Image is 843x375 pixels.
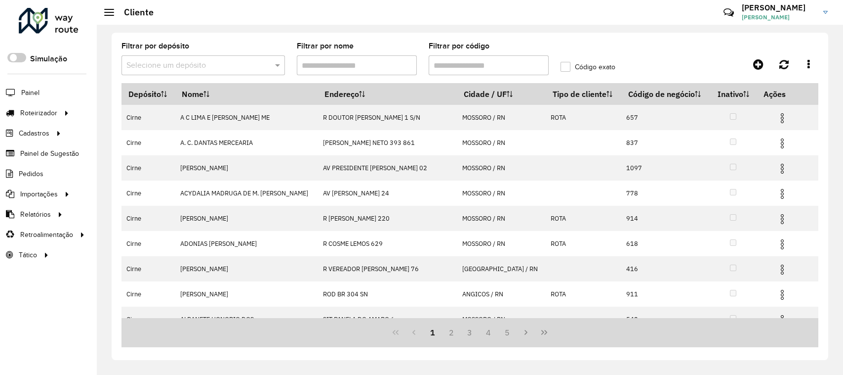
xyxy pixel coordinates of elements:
[121,40,189,52] label: Filtrar por depósito
[175,105,318,130] td: A C LIMA E [PERSON_NAME] ME
[546,105,621,130] td: ROTA
[621,130,710,155] td: 837
[19,250,37,260] span: Tático
[175,181,318,206] td: ACYDALIA MADRUGA DE M. [PERSON_NAME]
[535,323,554,342] button: Last Page
[21,88,40,98] span: Painel
[621,105,710,130] td: 657
[318,281,457,307] td: ROD BR 304 SN
[461,323,480,342] button: 3
[318,105,457,130] td: R DOUTOR [PERSON_NAME] 1 S/N
[318,181,457,206] td: AV [PERSON_NAME] 24
[19,128,49,139] span: Cadastros
[121,281,175,307] td: Cirne
[121,155,175,181] td: Cirne
[457,105,546,130] td: MOSSORO / RN
[710,84,757,105] th: Inativo
[30,53,67,65] label: Simulação
[175,130,318,155] td: A. C. DANTAS MERCEARIA
[621,155,710,181] td: 1097
[457,84,546,105] th: Cidade / UF
[20,230,73,240] span: Retroalimentação
[621,281,710,307] td: 911
[442,323,461,342] button: 2
[457,130,546,155] td: MOSSORO / RN
[121,206,175,231] td: Cirne
[175,155,318,181] td: [PERSON_NAME]
[621,231,710,256] td: 618
[297,40,354,52] label: Filtrar por nome
[175,84,318,105] th: Nome
[457,231,546,256] td: MOSSORO / RN
[457,206,546,231] td: MOSSORO / RN
[20,148,79,159] span: Painel de Sugestão
[121,130,175,155] td: Cirne
[457,307,546,332] td: MOSSORO / RN
[429,40,489,52] label: Filtrar por código
[318,84,457,105] th: Endereço
[175,307,318,332] td: ALBANETE HONORIO DOS
[621,206,710,231] td: 914
[121,307,175,332] td: Cirne
[175,231,318,256] td: ADONIAS [PERSON_NAME]
[423,323,442,342] button: 1
[546,84,621,105] th: Tipo de cliente
[121,84,175,105] th: Depósito
[20,209,51,220] span: Relatórios
[175,281,318,307] td: [PERSON_NAME]
[546,206,621,231] td: ROTA
[546,231,621,256] td: ROTA
[19,169,43,179] span: Pedidos
[318,155,457,181] td: AV PRESIDENTE [PERSON_NAME] 02
[757,84,816,104] th: Ações
[318,206,457,231] td: R [PERSON_NAME] 220
[114,7,154,18] h2: Cliente
[175,206,318,231] td: [PERSON_NAME]
[20,108,57,118] span: Roteirizador
[121,231,175,256] td: Cirne
[561,62,615,72] label: Código exato
[121,181,175,206] td: Cirne
[457,181,546,206] td: MOSSORO / RN
[175,256,318,281] td: [PERSON_NAME]
[318,307,457,332] td: SIT PANELA DO AMARO 6
[121,256,175,281] td: Cirne
[479,323,498,342] button: 4
[621,256,710,281] td: 416
[457,281,546,307] td: ANGICOS / RN
[517,323,535,342] button: Next Page
[20,189,58,199] span: Importações
[546,281,621,307] td: ROTA
[742,13,816,22] span: [PERSON_NAME]
[121,105,175,130] td: Cirne
[718,2,739,23] a: Contato Rápido
[621,181,710,206] td: 778
[742,3,816,12] h3: [PERSON_NAME]
[457,155,546,181] td: MOSSORO / RN
[318,130,457,155] td: [PERSON_NAME] NETO 393 861
[457,256,546,281] td: [GEOGRAPHIC_DATA] / RN
[621,84,710,105] th: Código de negócio
[318,256,457,281] td: R VEREADOR [PERSON_NAME] 76
[498,323,517,342] button: 5
[621,307,710,332] td: 542
[318,231,457,256] td: R COSME LEMOS 629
